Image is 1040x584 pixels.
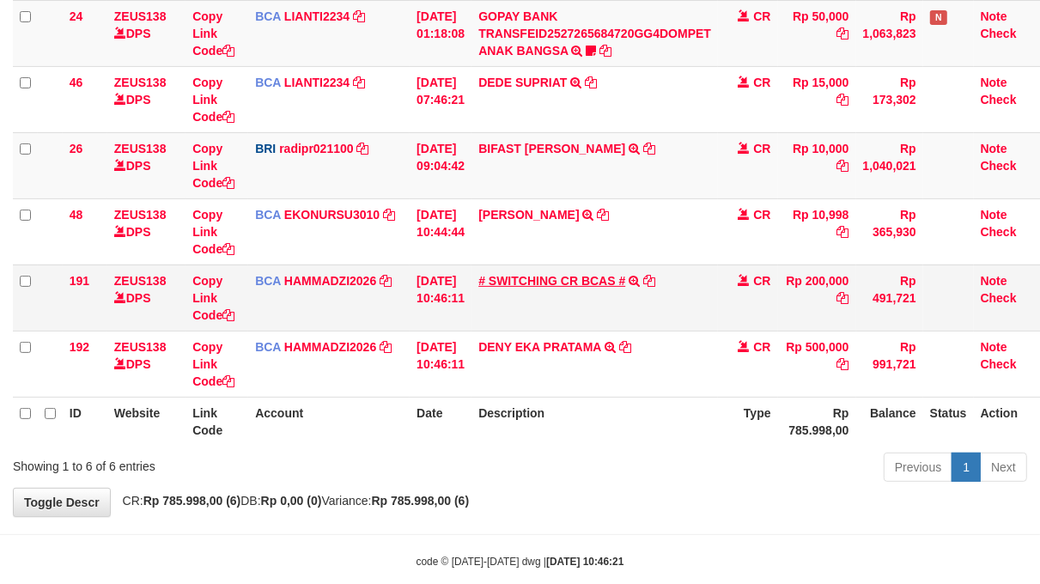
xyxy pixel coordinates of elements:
[192,208,234,256] a: Copy Link Code
[981,159,1017,173] a: Check
[107,132,185,198] td: DPS
[753,208,770,222] span: CR
[778,66,856,132] td: Rp 15,000
[380,340,392,354] a: Copy HAMMADZI2026 to clipboard
[63,397,107,446] th: ID
[619,340,631,354] a: Copy DENY EKA PRATAMA to clipboard
[70,274,89,288] span: 191
[192,274,234,322] a: Copy Link Code
[837,93,849,106] a: Copy Rp 15,000 to clipboard
[192,340,234,388] a: Copy Link Code
[107,66,185,132] td: DPS
[410,265,471,331] td: [DATE] 10:46:11
[856,66,923,132] td: Rp 173,302
[114,142,167,155] a: ZEUS138
[255,9,281,23] span: BCA
[981,27,1017,40] a: Check
[353,76,365,89] a: Copy LIANTI2234 to clipboard
[70,208,83,222] span: 48
[778,265,856,331] td: Rp 200,000
[598,208,610,222] a: Copy VINCENT GUNAWAN to clipboard
[255,274,281,288] span: BCA
[478,9,711,58] a: GOPAY BANK TRANSFEID2527265684720GG4DOMPET ANAK BANGSA
[13,451,421,475] div: Showing 1 to 6 of 6 entries
[70,142,83,155] span: 26
[255,340,281,354] span: BCA
[981,225,1017,239] a: Check
[952,453,981,482] a: 1
[778,132,856,198] td: Rp 10,000
[478,340,601,354] a: DENY EKA PRATAMA
[261,494,322,508] strong: Rp 0,00 (0)
[981,357,1017,371] a: Check
[478,274,625,288] a: # SWITCHING CR BCAS #
[837,357,849,371] a: Copy Rp 500,000 to clipboard
[837,291,849,305] a: Copy Rp 200,000 to clipboard
[255,76,281,89] span: BCA
[753,274,770,288] span: CR
[192,9,234,58] a: Copy Link Code
[599,44,611,58] a: Copy GOPAY BANK TRANSFEID2527265684720GG4DOMPET ANAK BANGSA to clipboard
[778,198,856,265] td: Rp 10,998
[410,132,471,198] td: [DATE] 09:04:42
[284,76,350,89] a: LIANTI2234
[981,274,1007,288] a: Note
[753,142,770,155] span: CR
[981,142,1007,155] a: Note
[107,198,185,265] td: DPS
[981,9,1007,23] a: Note
[981,208,1007,222] a: Note
[383,208,395,222] a: Copy EKONURSU3010 to clipboard
[856,331,923,397] td: Rp 991,721
[410,331,471,397] td: [DATE] 10:46:11
[143,494,241,508] strong: Rp 785.998,00 (6)
[643,142,655,155] a: Copy BIFAST ERIKA S PAUN to clipboard
[114,208,167,222] a: ZEUS138
[284,340,376,354] a: HAMMADZI2026
[778,397,856,446] th: Rp 785.998,00
[284,274,376,288] a: HAMMADZI2026
[284,208,380,222] a: EKONURSU3010
[837,225,849,239] a: Copy Rp 10,998 to clipboard
[981,76,1007,89] a: Note
[856,198,923,265] td: Rp 365,930
[980,453,1027,482] a: Next
[478,76,567,89] a: DEDE SUPRIAT
[471,397,718,446] th: Description
[478,142,625,155] a: BIFAST [PERSON_NAME]
[248,397,410,446] th: Account
[410,66,471,132] td: [DATE] 07:46:21
[930,10,947,25] span: Has Note
[380,274,392,288] a: Copy HAMMADZI2026 to clipboard
[284,9,350,23] a: LIANTI2234
[753,9,770,23] span: CR
[70,76,83,89] span: 46
[185,397,248,446] th: Link Code
[478,208,579,222] a: [PERSON_NAME]
[856,132,923,198] td: Rp 1,040,021
[192,76,234,124] a: Copy Link Code
[923,397,974,446] th: Status
[107,331,185,397] td: DPS
[856,397,923,446] th: Balance
[417,556,624,568] small: code © [DATE]-[DATE] dwg |
[255,208,281,222] span: BCA
[107,265,185,331] td: DPS
[255,142,276,155] span: BRI
[410,198,471,265] td: [DATE] 10:44:44
[981,291,1017,305] a: Check
[837,27,849,40] a: Copy Rp 50,000 to clipboard
[357,142,369,155] a: Copy radipr021100 to clipboard
[753,340,770,354] span: CR
[13,488,111,517] a: Toggle Descr
[70,9,83,23] span: 24
[981,93,1017,106] a: Check
[192,142,234,190] a: Copy Link Code
[372,494,470,508] strong: Rp 785.998,00 (6)
[114,274,167,288] a: ZEUS138
[114,494,470,508] span: CR: DB: Variance:
[114,76,167,89] a: ZEUS138
[114,9,167,23] a: ZEUS138
[753,76,770,89] span: CR
[981,340,1007,354] a: Note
